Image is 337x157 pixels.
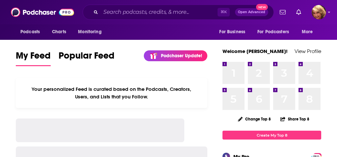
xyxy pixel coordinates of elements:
span: My Feed [16,50,51,65]
button: Share Top 8 [280,113,310,125]
div: Your personalized Feed is curated based on the Podcasts, Creators, Users, and Lists that you Follow. [16,78,207,108]
div: Search podcasts, credits, & more... [83,5,274,20]
button: open menu [73,26,110,38]
span: More [302,27,313,37]
span: For Podcasters [257,27,289,37]
a: Charts [48,26,70,38]
a: View Profile [295,48,321,54]
button: open menu [253,26,298,38]
span: Monitoring [78,27,101,37]
img: Podchaser - Follow, Share and Rate Podcasts [11,6,74,18]
span: New [256,4,268,10]
span: ⌘ K [218,8,230,16]
button: open menu [16,26,48,38]
a: Show notifications dropdown [277,7,288,18]
span: For Business [219,27,245,37]
button: Show profile menu [312,5,326,19]
button: Change Top 8 [234,115,275,123]
a: Create My Top 8 [222,131,321,140]
a: Show notifications dropdown [294,7,304,18]
span: Popular Feed [59,50,115,65]
button: open menu [215,26,253,38]
span: Open Advanced [238,11,265,14]
a: Welcome [PERSON_NAME]! [222,48,288,54]
a: My Feed [16,50,51,66]
a: Popular Feed [59,50,115,66]
span: Logged in as SuzNiles [312,5,326,19]
button: Open AdvancedNew [235,8,268,16]
button: open menu [297,26,321,38]
p: Podchaser Update! [161,53,202,59]
span: Podcasts [20,27,40,37]
input: Search podcasts, credits, & more... [101,7,218,17]
span: Charts [52,27,66,37]
img: User Profile [312,5,326,19]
